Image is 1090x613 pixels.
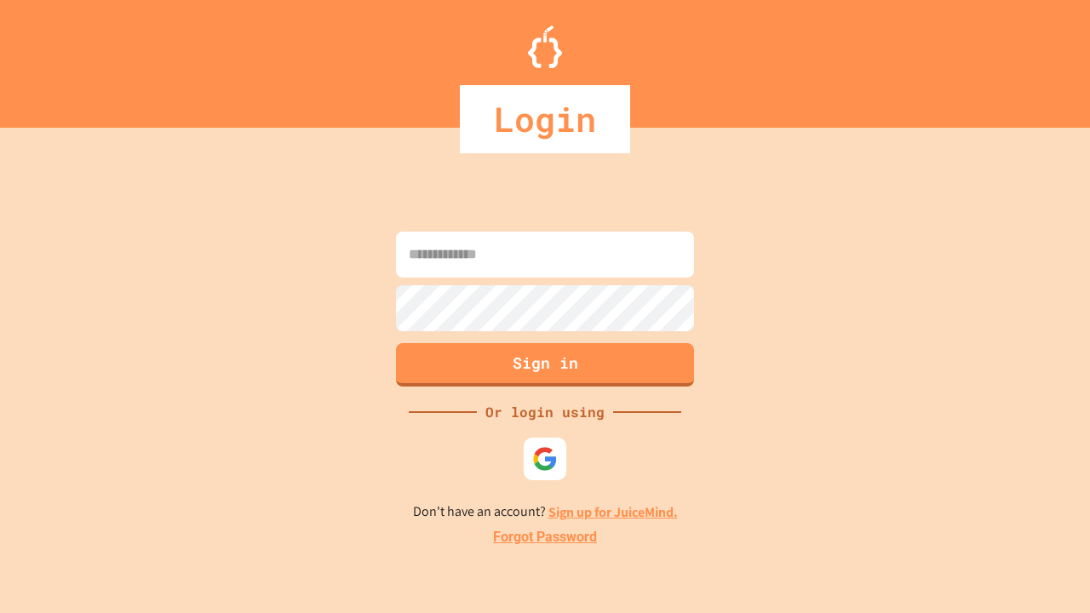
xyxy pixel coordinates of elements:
[532,446,558,472] img: google-icon.svg
[548,503,678,521] a: Sign up for JuiceMind.
[528,26,562,68] img: Logo.svg
[413,501,678,523] p: Don't have an account?
[396,343,694,387] button: Sign in
[460,85,630,153] div: Login
[477,402,613,422] div: Or login using
[493,527,597,547] a: Forgot Password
